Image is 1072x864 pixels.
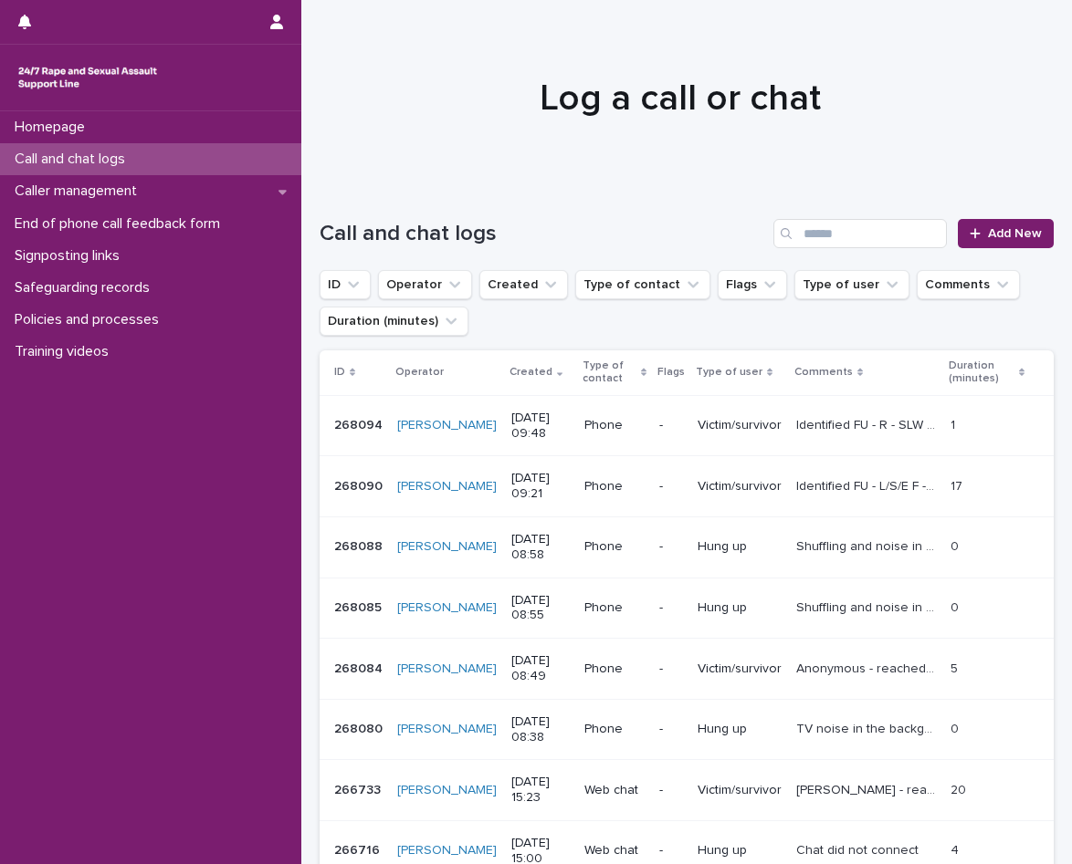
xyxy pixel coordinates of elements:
a: Add New [958,219,1054,248]
button: Duration (minutes) [320,307,468,336]
p: Duration (minutes) [949,356,1014,390]
p: 268084 [334,658,386,677]
tr: 266733266733 [PERSON_NAME] [DATE] 15:23Web chat-Victim/survivor[PERSON_NAME] - reached out to tal... [320,760,1054,821]
p: 0 [951,718,962,737]
a: [PERSON_NAME] [397,479,497,494]
p: Type of user [696,362,762,382]
p: Phone [584,539,645,555]
input: Search [773,219,947,248]
p: 17 [951,475,966,494]
a: [PERSON_NAME] [397,661,497,677]
p: - [659,539,683,555]
p: - [659,479,683,494]
p: - [659,418,683,433]
a: [PERSON_NAME] [397,783,497,798]
p: Phone [584,479,645,494]
p: 0 [951,597,962,616]
p: [DATE] 08:58 [511,532,570,563]
p: Victim/survivor [698,418,782,433]
p: Identified FU - R - SLW recognised straight away. Caller ended the call as SLW gave message on pr... [796,414,940,433]
button: Operator [378,270,472,299]
a: [PERSON_NAME] [397,418,497,433]
a: [PERSON_NAME] [397,600,497,616]
button: Comments [917,270,1020,299]
a: [PERSON_NAME] [397,843,497,859]
p: Phone [584,600,645,616]
p: - [659,783,683,798]
p: Anonymous - reached out to talk about their experience with SV and explore grounding techniques. ... [796,658,940,677]
p: Identified FU - L/S/E F - Reached out to talk about grounding techniques. User ended call as she ... [796,475,940,494]
p: 1 [951,414,959,433]
a: [PERSON_NAME] [397,722,497,737]
img: rhQMoQhaT3yELyF149Cw [15,59,161,96]
tr: 268088268088 [PERSON_NAME] [DATE] 08:58Phone-Hung upShuffling and noise in the background. Call e... [320,516,1054,578]
p: TV noise in the background and tapping sounds. Call ended half way through SLW giving introductio... [796,718,940,737]
p: [DATE] 09:21 [511,471,570,502]
p: ID [334,362,345,382]
p: Policies and processes [7,311,173,328]
tr: 268080268080 [PERSON_NAME] [DATE] 08:38Phone-Hung upTV noise in the background and tapping sounds... [320,699,1054,760]
p: 268080 [334,718,386,737]
p: Shuffling and noise in the background. Call ended after SLW gave introduction message. [796,536,940,555]
p: 266716 [334,839,384,859]
p: End of phone call feedback form [7,215,235,233]
p: [DATE] 08:55 [511,593,570,624]
p: - [659,843,683,859]
p: [DATE] 09:48 [511,411,570,442]
p: Training videos [7,343,123,360]
button: Type of contact [575,270,710,299]
p: Hung up [698,843,782,859]
p: Chat did not connect [796,839,922,859]
p: [DATE] 08:38 [511,714,570,745]
p: [DATE] 15:23 [511,775,570,806]
p: 266733 [334,779,384,798]
p: Flags [657,362,685,382]
p: Caller management [7,182,152,200]
p: Phone [584,418,645,433]
tr: 268090268090 [PERSON_NAME] [DATE] 09:21Phone-Victim/survivorIdentified FU - L/S/E F - Reached out... [320,456,1054,517]
p: - [659,722,683,737]
p: 268094 [334,414,386,433]
p: 20 [951,779,970,798]
p: 268090 [334,475,386,494]
p: Phone [584,661,645,677]
tr: 268084268084 [PERSON_NAME] [DATE] 08:49Phone-Victim/survivorAnonymous - reached out to talk about... [320,639,1054,700]
p: Victim/survivor [698,783,782,798]
span: Add New [988,227,1042,240]
a: [PERSON_NAME] [397,539,497,555]
tr: 268085268085 [PERSON_NAME] [DATE] 08:55Phone-Hung upShuffling and noise in the background. Call e... [320,578,1054,639]
p: Shuffling and noise in the background. Call ended as SLW was giving introduction message. [796,597,940,616]
p: Jenny - reached out to talk about their experience with SV. Signposted to Galop, Victim Support a... [796,779,940,798]
p: 268085 [334,597,385,616]
tr: 268094268094 [PERSON_NAME] [DATE] 09:48Phone-Victim/survivorIdentified FU - R - SLW recognised st... [320,395,1054,456]
p: Type of contact [583,356,636,390]
p: 4 [951,839,962,859]
p: Victim/survivor [698,479,782,494]
p: Hung up [698,722,782,737]
p: - [659,661,683,677]
p: Safeguarding records [7,279,164,297]
p: 268088 [334,536,386,555]
p: - [659,600,683,616]
p: Operator [395,362,444,382]
p: 5 [951,658,962,677]
p: Hung up [698,600,782,616]
p: Victim/survivor [698,661,782,677]
p: [DATE] 08:49 [511,653,570,684]
p: Created [510,362,552,382]
h1: Log a call or chat [320,77,1040,120]
p: Call and chat logs [7,151,140,168]
h1: Call and chat logs [320,221,766,247]
p: Web chat [584,843,645,859]
p: Signposting links [7,247,134,265]
p: 0 [951,536,962,555]
p: Hung up [698,539,782,555]
p: Web chat [584,783,645,798]
button: Created [479,270,568,299]
p: Phone [584,722,645,737]
button: Flags [718,270,787,299]
p: Homepage [7,119,100,136]
p: Comments [794,362,853,382]
button: ID [320,270,371,299]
